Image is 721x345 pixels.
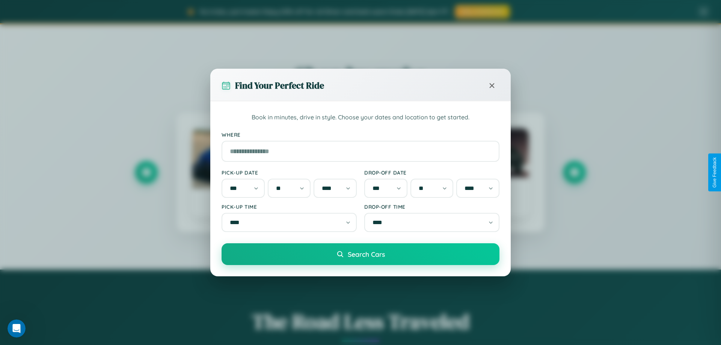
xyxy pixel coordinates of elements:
[364,203,499,210] label: Drop-off Time
[222,243,499,265] button: Search Cars
[222,131,499,138] label: Where
[235,79,324,92] h3: Find Your Perfect Ride
[222,169,357,176] label: Pick-up Date
[364,169,499,176] label: Drop-off Date
[222,203,357,210] label: Pick-up Time
[222,113,499,122] p: Book in minutes, drive in style. Choose your dates and location to get started.
[348,250,385,258] span: Search Cars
